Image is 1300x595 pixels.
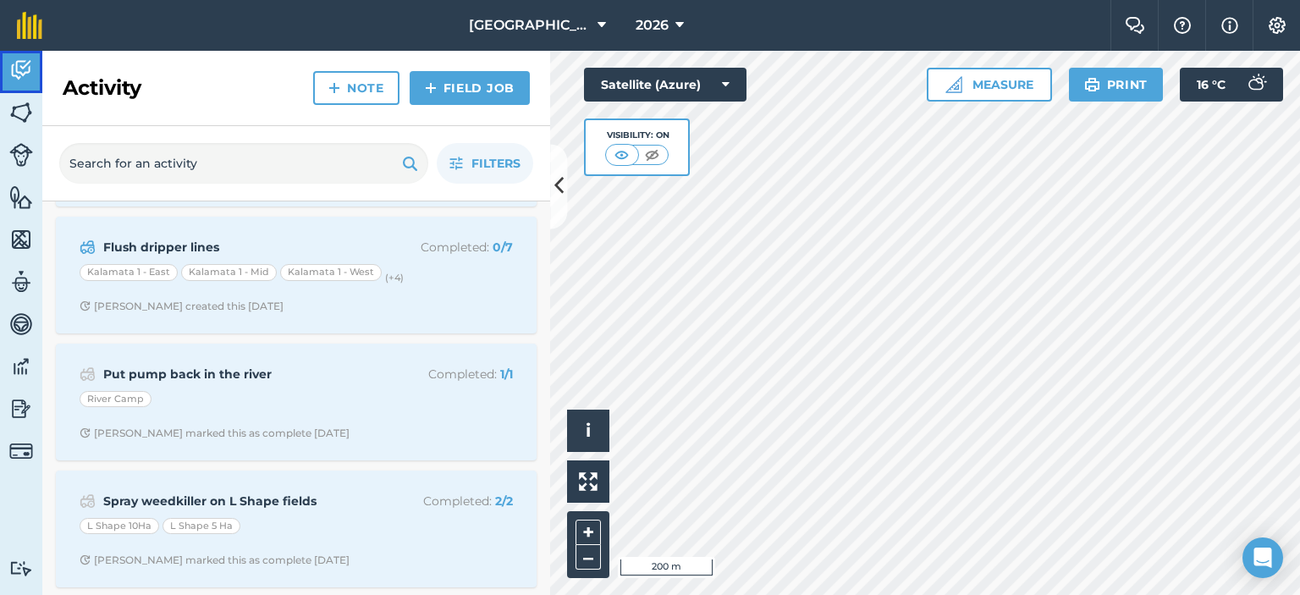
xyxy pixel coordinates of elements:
[280,264,382,281] div: Kalamata 1 - West
[9,185,33,210] img: svg+xml;base64,PHN2ZyB4bWxucz0iaHR0cDovL3d3dy53My5vcmcvMjAwMC9zdmciIHdpZHRoPSI1NiIgaGVpZ2h0PSI2MC...
[103,365,372,383] strong: Put pump back in the river
[66,481,526,577] a: Spray weedkiller on L Shape fieldsCompleted: 2/2L Shape 10HaL Shape 5 HaClock with arrow pointing...
[584,68,746,102] button: Satellite (Azure)
[17,12,42,39] img: fieldmargin Logo
[80,518,159,535] div: L Shape 10Ha
[80,300,91,311] img: Clock with arrow pointing clockwise
[378,492,513,510] p: Completed :
[80,300,284,313] div: [PERSON_NAME] created this [DATE]
[181,264,277,281] div: Kalamata 1 - Mid
[103,492,372,510] strong: Spray weedkiller on L Shape fields
[313,71,399,105] a: Note
[9,560,33,576] img: svg+xml;base64,PD94bWwgdmVyc2lvbj0iMS4wIiBlbmNvZGluZz0idXRmLTgiPz4KPCEtLSBHZW5lcmF0b3I6IEFkb2JlIE...
[80,237,96,257] img: svg+xml;base64,PD94bWwgdmVyc2lvbj0iMS4wIiBlbmNvZGluZz0idXRmLTgiPz4KPCEtLSBHZW5lcmF0b3I6IEFkb2JlIE...
[9,439,33,463] img: svg+xml;base64,PD94bWwgdmVyc2lvbj0iMS4wIiBlbmNvZGluZz0idXRmLTgiPz4KPCEtLSBHZW5lcmF0b3I6IEFkb2JlIE...
[1197,68,1226,102] span: 16 ° C
[1069,68,1164,102] button: Print
[1172,17,1193,34] img: A question mark icon
[493,240,513,255] strong: 0 / 7
[9,58,33,83] img: svg+xml;base64,PD94bWwgdmVyc2lvbj0iMS4wIiBlbmNvZGluZz0idXRmLTgiPz4KPCEtLSBHZW5lcmF0b3I6IEFkb2JlIE...
[495,493,513,509] strong: 2 / 2
[385,272,404,284] small: (+ 4 )
[9,354,33,379] img: svg+xml;base64,PD94bWwgdmVyc2lvbj0iMS4wIiBlbmNvZGluZz0idXRmLTgiPz4KPCEtLSBHZW5lcmF0b3I6IEFkb2JlIE...
[1084,74,1100,95] img: svg+xml;base64,PHN2ZyB4bWxucz0iaHR0cDovL3d3dy53My5vcmcvMjAwMC9zdmciIHdpZHRoPSIxOSIgaGVpZ2h0PSIyNC...
[66,227,526,323] a: Flush dripper linesCompleted: 0/7Kalamata 1 - EastKalamata 1 - MidKalamata 1 - West(+4)Clock with...
[567,410,609,452] button: i
[402,153,418,174] img: svg+xml;base64,PHN2ZyB4bWxucz0iaHR0cDovL3d3dy53My5vcmcvMjAwMC9zdmciIHdpZHRoPSIxOSIgaGVpZ2h0PSIyNC...
[927,68,1052,102] button: Measure
[586,420,591,441] span: i
[9,143,33,167] img: svg+xml;base64,PD94bWwgdmVyc2lvbj0iMS4wIiBlbmNvZGluZz0idXRmLTgiPz4KPCEtLSBHZW5lcmF0b3I6IEFkb2JlIE...
[576,520,601,545] button: +
[80,391,151,408] div: River Camp
[1242,537,1283,578] div: Open Intercom Messenger
[500,366,513,382] strong: 1 / 1
[103,238,372,256] strong: Flush dripper lines
[425,78,437,98] img: svg+xml;base64,PHN2ZyB4bWxucz0iaHR0cDovL3d3dy53My5vcmcvMjAwMC9zdmciIHdpZHRoPSIxNCIgaGVpZ2h0PSIyNC...
[63,74,141,102] h2: Activity
[378,238,513,256] p: Completed :
[469,15,591,36] span: [GEOGRAPHIC_DATA]
[59,143,428,184] input: Search for an activity
[9,396,33,421] img: svg+xml;base64,PD94bWwgdmVyc2lvbj0iMS4wIiBlbmNvZGluZz0idXRmLTgiPz4KPCEtLSBHZW5lcmF0b3I6IEFkb2JlIE...
[605,129,669,142] div: Visibility: On
[9,269,33,295] img: svg+xml;base64,PD94bWwgdmVyc2lvbj0iMS4wIiBlbmNvZGluZz0idXRmLTgiPz4KPCEtLSBHZW5lcmF0b3I6IEFkb2JlIE...
[80,427,91,438] img: Clock with arrow pointing clockwise
[378,365,513,383] p: Completed :
[945,76,962,93] img: Ruler icon
[1267,17,1287,34] img: A cog icon
[9,227,33,252] img: svg+xml;base64,PHN2ZyB4bWxucz0iaHR0cDovL3d3dy53My5vcmcvMjAwMC9zdmciIHdpZHRoPSI1NiIgaGVpZ2h0PSI2MC...
[1239,68,1273,102] img: svg+xml;base64,PD94bWwgdmVyc2lvbj0iMS4wIiBlbmNvZGluZz0idXRmLTgiPz4KPCEtLSBHZW5lcmF0b3I6IEFkb2JlIE...
[80,554,91,565] img: Clock with arrow pointing clockwise
[437,143,533,184] button: Filters
[1221,15,1238,36] img: svg+xml;base64,PHN2ZyB4bWxucz0iaHR0cDovL3d3dy53My5vcmcvMjAwMC9zdmciIHdpZHRoPSIxNyIgaGVpZ2h0PSIxNy...
[471,154,521,173] span: Filters
[80,364,96,384] img: svg+xml;base64,PD94bWwgdmVyc2lvbj0iMS4wIiBlbmNvZGluZz0idXRmLTgiPz4KPCEtLSBHZW5lcmF0b3I6IEFkb2JlIE...
[80,264,178,281] div: Kalamata 1 - East
[1180,68,1283,102] button: 16 °C
[162,518,240,535] div: L Shape 5 Ha
[642,146,663,163] img: svg+xml;base64,PHN2ZyB4bWxucz0iaHR0cDovL3d3dy53My5vcmcvMjAwMC9zdmciIHdpZHRoPSI1MCIgaGVpZ2h0PSI0MC...
[576,545,601,570] button: –
[579,472,598,491] img: Four arrows, one pointing top left, one top right, one bottom right and the last bottom left
[1125,17,1145,34] img: Two speech bubbles overlapping with the left bubble in the forefront
[636,15,669,36] span: 2026
[80,427,350,440] div: [PERSON_NAME] marked this as complete [DATE]
[9,311,33,337] img: svg+xml;base64,PD94bWwgdmVyc2lvbj0iMS4wIiBlbmNvZGluZz0idXRmLTgiPz4KPCEtLSBHZW5lcmF0b3I6IEFkb2JlIE...
[9,100,33,125] img: svg+xml;base64,PHN2ZyB4bWxucz0iaHR0cDovL3d3dy53My5vcmcvMjAwMC9zdmciIHdpZHRoPSI1NiIgaGVpZ2h0PSI2MC...
[611,146,632,163] img: svg+xml;base64,PHN2ZyB4bWxucz0iaHR0cDovL3d3dy53My5vcmcvMjAwMC9zdmciIHdpZHRoPSI1MCIgaGVpZ2h0PSI0MC...
[80,554,350,567] div: [PERSON_NAME] marked this as complete [DATE]
[328,78,340,98] img: svg+xml;base64,PHN2ZyB4bWxucz0iaHR0cDovL3d3dy53My5vcmcvMjAwMC9zdmciIHdpZHRoPSIxNCIgaGVpZ2h0PSIyNC...
[80,491,96,511] img: svg+xml;base64,PD94bWwgdmVyc2lvbj0iMS4wIiBlbmNvZGluZz0idXRmLTgiPz4KPCEtLSBHZW5lcmF0b3I6IEFkb2JlIE...
[66,354,526,450] a: Put pump back in the riverCompleted: 1/1River CampClock with arrow pointing clockwise[PERSON_NAME...
[410,71,530,105] a: Field Job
